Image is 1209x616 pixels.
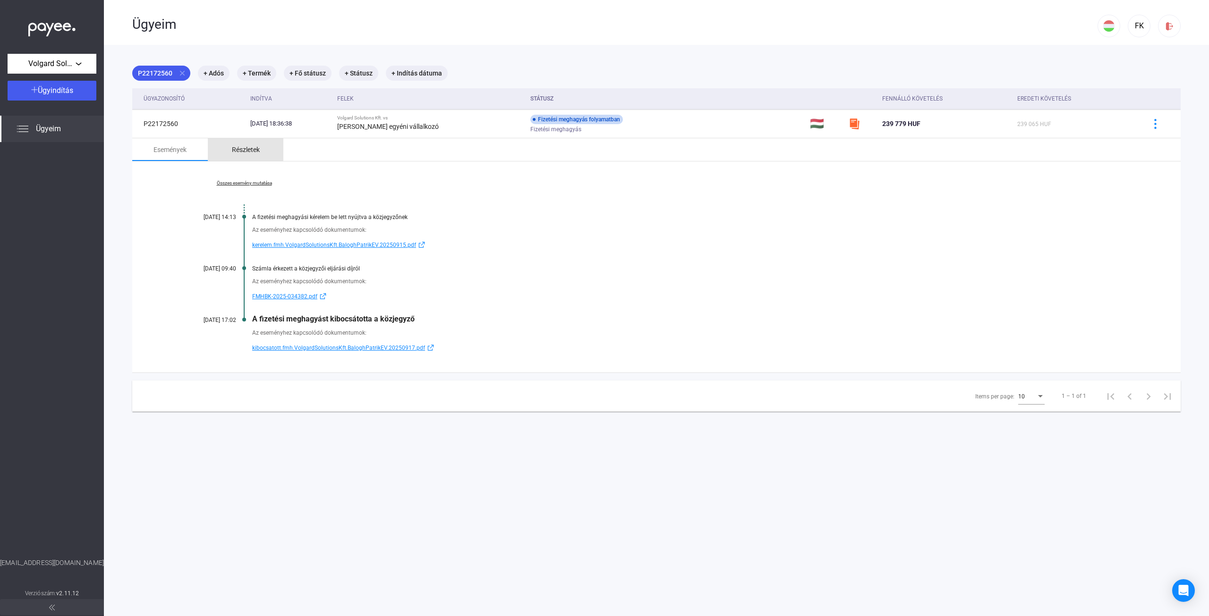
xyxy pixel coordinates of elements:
[849,118,860,129] img: szamlazzhu-mini
[237,66,276,81] mat-chip: + Termék
[144,93,243,104] div: Ügyazonosító
[1018,390,1045,402] mat-select: Items per page:
[252,314,1133,323] div: A fizetési meghagyást kibocsátotta a közjegyző
[337,115,523,121] div: Volgard Solutions Kft. vs
[882,120,920,127] span: 239 779 HUF
[153,144,187,155] div: Események
[179,180,309,186] a: Összes esemény mutatása
[252,265,1133,272] div: Számla érkezett a közjegyzői eljárási díjról
[1018,393,1025,400] span: 10
[252,239,416,251] span: kerelem.fmh.VolgardSolutionsKft.BaloghPatrikEV.20250915.pdf
[416,241,427,248] img: external-link-blue
[337,93,354,104] div: Felek
[530,124,581,135] span: Fizetési meghagyás
[317,293,329,300] img: external-link-blue
[337,123,439,130] strong: [PERSON_NAME] egyéni vállalkozó
[56,590,79,597] strong: v2.11.12
[284,66,332,81] mat-chip: + Fő státusz
[179,265,236,272] div: [DATE] 09:40
[386,66,448,81] mat-chip: + Indítás dátuma
[1150,119,1160,129] img: more-blue
[252,225,1133,235] div: Az eseményhez kapcsolódó dokumentumok:
[252,328,1133,338] div: Az eseményhez kapcsolódó dokumentumok:
[232,144,260,155] div: Részletek
[31,86,38,93] img: plus-white.svg
[806,110,844,138] td: 🇭🇺
[530,115,623,124] div: Fizetési meghagyás folyamatban
[527,88,807,110] th: Státusz
[252,239,1133,251] a: kerelem.fmh.VolgardSolutionsKft.BaloghPatrikEV.20250915.pdfexternal-link-blue
[132,66,190,81] mat-chip: P22172560
[1145,114,1165,134] button: more-blue
[1158,15,1181,37] button: logout-red
[1172,579,1195,602] div: Open Intercom Messenger
[179,317,236,323] div: [DATE] 17:02
[250,93,330,104] div: Indítva
[882,93,1010,104] div: Fennálló követelés
[882,93,943,104] div: Fennálló követelés
[1120,387,1139,405] button: Previous page
[252,342,425,354] span: kibocsatott.fmh.VolgardSolutionsKft.BaloghPatrikEV.20250917.pdf
[1017,93,1133,104] div: Eredeti követelés
[252,291,1133,302] a: FMHBK-2025-034382.pdfexternal-link-blue
[38,86,73,95] span: Ügyindítás
[252,214,1133,220] div: A fizetési meghagyási kérelem be lett nyújtva a közjegyzőnek
[28,17,76,37] img: white-payee-white-dot.svg
[1131,20,1147,32] div: FK
[144,93,185,104] div: Ügyazonosító
[1017,93,1071,104] div: Eredeti követelés
[28,58,76,69] span: Volgard Solutions Kft.
[8,54,96,74] button: Volgard Solutions Kft.
[1128,15,1150,37] button: FK
[1165,21,1175,31] img: logout-red
[1158,387,1177,405] button: Last page
[252,277,1133,286] div: Az eseményhez kapcsolódó dokumentumok:
[36,123,61,135] span: Ügyeim
[1139,387,1158,405] button: Next page
[1017,121,1051,127] span: 239 065 HUF
[425,344,436,351] img: external-link-blue
[252,291,317,302] span: FMHBK-2025-034382.pdf
[8,81,96,101] button: Ügyindítás
[17,123,28,135] img: list.svg
[1098,15,1120,37] button: HU
[132,17,1098,33] div: Ügyeim
[1101,387,1120,405] button: First page
[179,214,236,220] div: [DATE] 14:13
[1103,20,1115,32] img: HU
[337,93,523,104] div: Felek
[132,110,247,138] td: P22172560
[250,119,330,128] div: [DATE] 18:36:38
[1062,390,1086,402] div: 1 – 1 of 1
[49,605,55,610] img: arrow-double-left-grey.svg
[250,93,272,104] div: Indítva
[198,66,230,81] mat-chip: + Adós
[339,66,378,81] mat-chip: + Státusz
[178,69,187,77] mat-icon: close
[975,391,1014,402] div: Items per page:
[252,342,1133,354] a: kibocsatott.fmh.VolgardSolutionsKft.BaloghPatrikEV.20250917.pdfexternal-link-blue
